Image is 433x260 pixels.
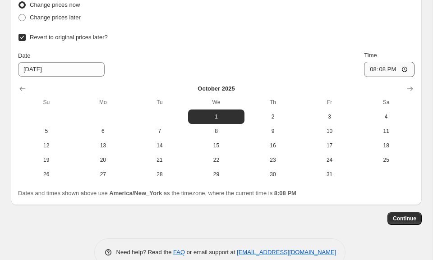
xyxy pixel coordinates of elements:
button: Show next month, November 2025 [404,82,416,95]
button: Tuesday October 14 2025 [131,138,188,153]
span: 2 [248,113,298,120]
span: 5 [22,128,71,135]
button: Sunday October 12 2025 [18,138,75,153]
span: 27 [78,171,128,178]
span: 18 [361,142,411,149]
button: Wednesday October 8 2025 [188,124,245,138]
button: Saturday October 18 2025 [358,138,415,153]
button: Monday October 20 2025 [75,153,132,167]
span: 20 [78,156,128,164]
button: Sunday October 26 2025 [18,167,75,182]
span: 31 [305,171,355,178]
button: Tuesday October 7 2025 [131,124,188,138]
span: 23 [248,156,298,164]
span: Th [248,99,298,106]
button: Saturday October 4 2025 [358,109,415,124]
span: 21 [135,156,184,164]
span: 22 [192,156,241,164]
th: Tuesday [131,95,188,109]
button: Thursday October 9 2025 [244,124,301,138]
button: Wednesday October 15 2025 [188,138,245,153]
th: Sunday [18,95,75,109]
th: Thursday [244,95,301,109]
button: Friday October 24 2025 [301,153,358,167]
input: 12:00 [364,62,415,77]
span: Need help? Read the [116,249,174,255]
span: Dates and times shown above use as the timezone, where the current time is [18,190,296,196]
button: Sunday October 19 2025 [18,153,75,167]
button: Wednesday October 29 2025 [188,167,245,182]
span: Revert to original prices later? [30,34,108,41]
b: 8:08 PM [274,190,296,196]
span: 29 [192,171,241,178]
span: 17 [305,142,355,149]
span: Change prices later [30,14,81,21]
span: 14 [135,142,184,149]
span: Tu [135,99,184,106]
span: 19 [22,156,71,164]
span: 15 [192,142,241,149]
span: 12 [22,142,71,149]
button: Friday October 3 2025 [301,109,358,124]
span: Time [364,52,377,59]
span: 9 [248,128,298,135]
th: Wednesday [188,95,245,109]
input: 9/24/2025 [18,62,105,77]
span: Sa [361,99,411,106]
button: Sunday October 5 2025 [18,124,75,138]
button: Show previous month, September 2025 [16,82,29,95]
span: Su [22,99,71,106]
button: Thursday October 2 2025 [244,109,301,124]
span: 11 [361,128,411,135]
span: 10 [305,128,355,135]
b: America/New_York [109,190,162,196]
button: Monday October 27 2025 [75,167,132,182]
span: Fr [305,99,355,106]
span: 4 [361,113,411,120]
span: 3 [305,113,355,120]
button: Monday October 13 2025 [75,138,132,153]
button: Continue [387,212,422,225]
button: Tuesday October 28 2025 [131,167,188,182]
button: Tuesday October 21 2025 [131,153,188,167]
button: Monday October 6 2025 [75,124,132,138]
span: Date [18,52,30,59]
span: 30 [248,171,298,178]
a: FAQ [173,249,185,255]
span: We [192,99,241,106]
span: or email support at [185,249,237,255]
span: 13 [78,142,128,149]
button: Wednesday October 1 2025 [188,109,245,124]
span: 7 [135,128,184,135]
button: Saturday October 25 2025 [358,153,415,167]
span: 6 [78,128,128,135]
th: Saturday [358,95,415,109]
a: [EMAIL_ADDRESS][DOMAIN_NAME] [237,249,336,255]
span: 8 [192,128,241,135]
button: Saturday October 11 2025 [358,124,415,138]
span: 25 [361,156,411,164]
span: 26 [22,171,71,178]
span: 1 [192,113,241,120]
th: Friday [301,95,358,109]
button: Wednesday October 22 2025 [188,153,245,167]
span: 16 [248,142,298,149]
button: Friday October 17 2025 [301,138,358,153]
span: Change prices now [30,1,80,8]
span: Continue [393,215,416,222]
span: 28 [135,171,184,178]
span: Mo [78,99,128,106]
button: Friday October 10 2025 [301,124,358,138]
button: Thursday October 23 2025 [244,153,301,167]
button: Friday October 31 2025 [301,167,358,182]
th: Monday [75,95,132,109]
span: 24 [305,156,355,164]
button: Thursday October 16 2025 [244,138,301,153]
button: Thursday October 30 2025 [244,167,301,182]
